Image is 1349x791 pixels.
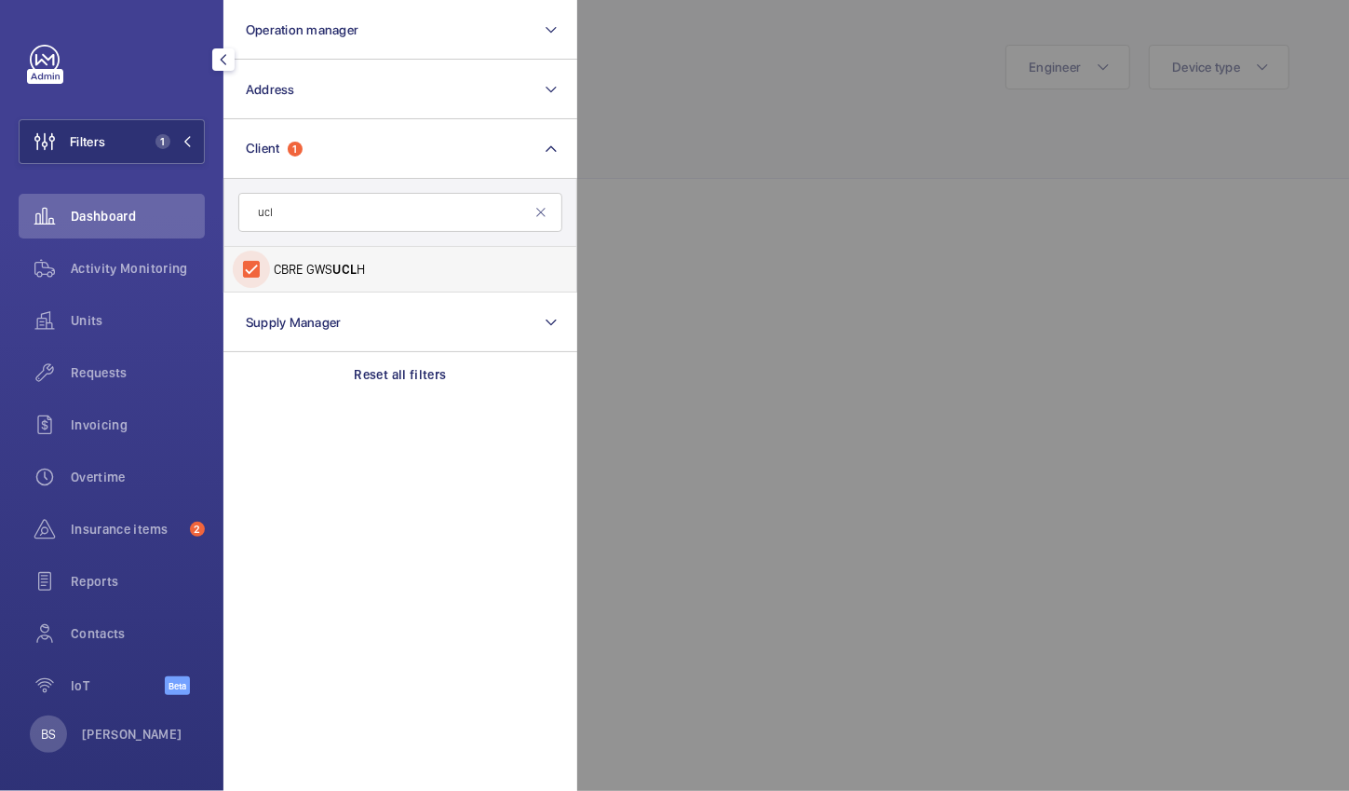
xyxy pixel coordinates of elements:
[82,725,182,743] p: [PERSON_NAME]
[71,207,205,225] span: Dashboard
[71,572,205,591] span: Reports
[19,119,205,164] button: Filters1
[71,259,205,278] span: Activity Monitoring
[190,522,205,537] span: 2
[71,624,205,643] span: Contacts
[165,676,190,695] span: Beta
[71,520,182,539] span: Insurance items
[71,416,205,434] span: Invoicing
[71,468,205,486] span: Overtime
[70,132,105,151] span: Filters
[155,134,170,149] span: 1
[41,725,56,743] p: BS
[71,311,205,330] span: Units
[71,676,165,695] span: IoT
[71,363,205,382] span: Requests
